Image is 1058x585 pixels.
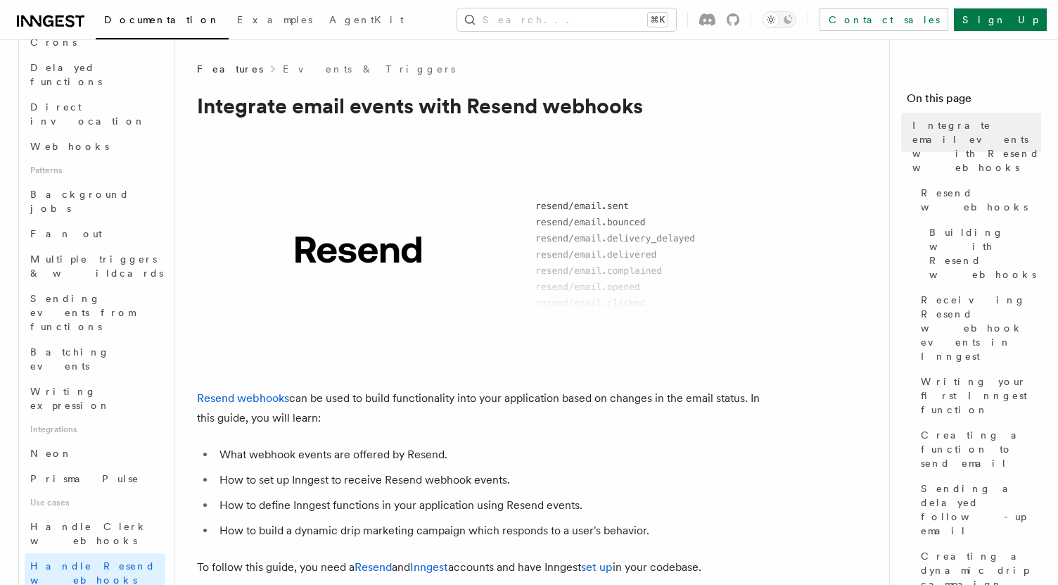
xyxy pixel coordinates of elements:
a: Documentation [96,4,229,39]
span: Writing expression [30,386,110,411]
span: Patterns [25,159,165,182]
span: Fan out [30,228,102,239]
span: Webhooks [30,141,109,152]
a: Integrate email events with Resend webhooks [907,113,1041,180]
h4: On this page [907,90,1041,113]
button: Search...⌘K [457,8,676,31]
p: can be used to build functionality into your application based on changes in the email status. In... [197,389,760,428]
span: Use cases [25,491,165,514]
a: Sending events from functions [25,286,165,339]
a: Receiving Resend webhook events in Inngest [915,287,1041,369]
span: Building with Resend webhooks [929,225,1041,282]
a: Building with Resend webhooks [924,220,1041,287]
a: Resend [355,560,392,574]
p: To follow this guide, you need a and accounts and have Inngest in your codebase. [197,558,760,577]
li: How to set up Inngest to receive Resend webhook events. [215,470,760,490]
a: Writing expression [25,379,165,418]
span: Creating a function to send email [921,428,1041,470]
span: Neon [30,448,72,459]
a: Handle Clerk webhooks [25,514,165,553]
span: Examples [237,14,312,25]
span: Multiple triggers & wildcards [30,253,163,279]
a: Inngest [410,560,448,574]
a: Writing your first Inngest function [915,369,1041,422]
a: Resend webhooks [915,180,1041,220]
li: What webhook events are offered by Resend. [215,445,760,465]
a: Resend webhooks [197,391,289,405]
a: Background jobs [25,182,165,221]
span: Crons [30,37,77,48]
span: Integrate email events with Resend webhooks [912,118,1041,175]
kbd: ⌘K [648,13,668,27]
a: Sign Up [954,8,1047,31]
a: Contact sales [820,8,948,31]
span: Batching events [30,346,110,372]
a: Delayed functions [25,55,165,94]
a: Sending a delayed follow-up email [915,476,1041,543]
a: Fan out [25,221,165,246]
a: Crons [25,30,165,55]
a: Webhooks [25,134,165,159]
a: AgentKit [321,4,412,38]
span: Sending a delayed follow-up email [921,482,1041,538]
a: Batching events [25,339,165,379]
button: Toggle dark mode [763,11,796,28]
span: Direct invocation [30,101,146,127]
span: Receiving Resend webhook events in Inngest [921,293,1041,363]
li: How to build a dynamic drip marketing campaign which responds to a user's behavior. [215,521,760,541]
h1: Integrate email events with Resend webhooks [197,93,760,118]
span: Resend webhooks [921,186,1041,214]
a: Multiple triggers & wildcards [25,246,165,286]
span: Features [197,62,263,76]
span: Delayed functions [30,62,102,87]
a: set up [581,560,613,574]
img: Resend Logo [197,172,760,329]
span: Prisma Pulse [30,473,139,484]
li: How to define Inngest functions in your application using Resend events. [215,496,760,515]
a: Direct invocation [25,94,165,134]
span: Writing your first Inngest function [921,375,1041,417]
span: Background jobs [30,189,129,214]
span: Handle Clerk webhooks [30,521,148,546]
span: Integrations [25,418,165,441]
span: Documentation [104,14,220,25]
span: AgentKit [329,14,404,25]
a: Neon [25,441,165,466]
a: Creating a function to send email [915,422,1041,476]
a: Events & Triggers [283,62,455,76]
span: Sending events from functions [30,293,135,332]
a: Examples [229,4,321,38]
a: Prisma Pulse [25,466,165,491]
